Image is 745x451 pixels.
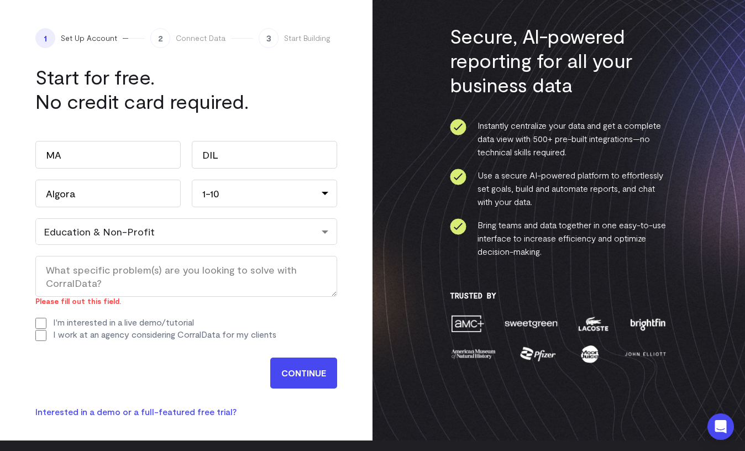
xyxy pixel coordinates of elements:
li: Use a secure AI-powered platform to effortlessly set goals, build and automate reports, and chat ... [450,169,668,208]
input: Last Name [192,141,337,169]
label: I work at an agency considering CorralData for my clients [53,329,276,339]
h3: Secure, AI-powered reporting for all your business data [450,24,668,97]
span: Set Up Account [61,33,117,44]
input: CONTINUE [270,358,337,389]
span: 3 [259,28,279,48]
h3: Trusted By [450,291,668,300]
label: I'm interested in a live demo/tutorial [53,317,194,327]
span: 2 [150,28,170,48]
input: First Name [35,141,181,169]
div: Education & Non-Profit [44,225,329,238]
div: Please fill out this field. [35,297,337,306]
span: Connect Data [176,33,225,44]
input: Company Name [35,180,181,207]
div: 1-10 [192,180,337,207]
li: Instantly centralize your data and get a complete data view with 500+ pre-built integrations—no t... [450,119,668,159]
h1: Start for free. No credit card required. [35,65,323,113]
div: Open Intercom Messenger [707,413,734,440]
li: Bring teams and data together in one easy-to-use interface to increase efficiency and optimize de... [450,218,668,258]
a: Interested in a demo or a full-featured free trial? [35,406,237,417]
span: Start Building [284,33,330,44]
span: 1 [35,28,55,48]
